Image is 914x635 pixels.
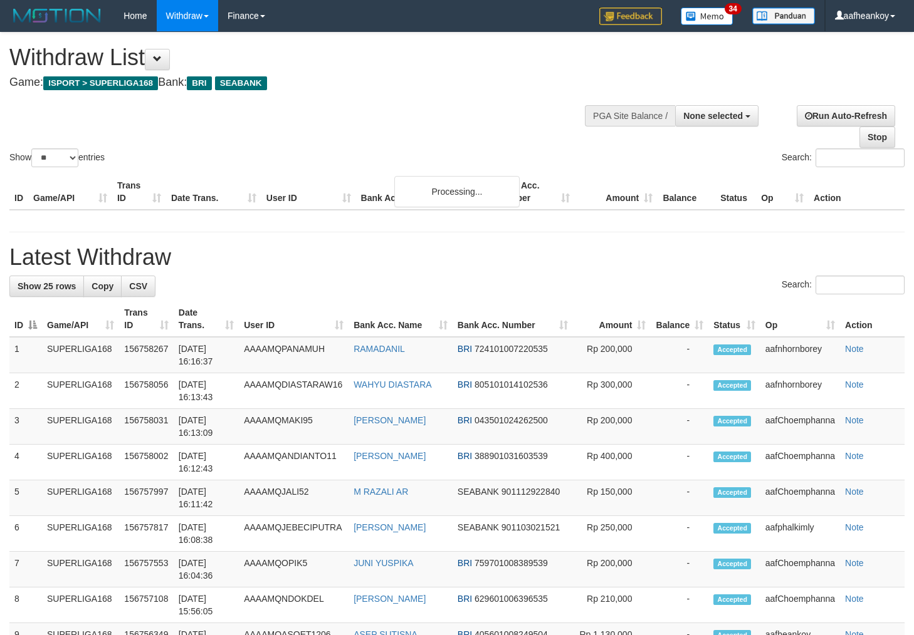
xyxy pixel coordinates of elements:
span: Accepted [713,523,751,534]
td: aafChoemphanna [760,409,840,445]
td: aafChoemphanna [760,445,840,480]
th: ID [9,174,28,210]
td: AAAAMQNDOKDEL [239,587,349,623]
th: Op: activate to sort column ascending [760,301,840,337]
button: None selected [675,105,759,126]
td: aafChoemphanna [760,552,840,587]
a: [PERSON_NAME] [354,522,426,532]
span: Accepted [713,380,751,391]
td: [DATE] 16:13:09 [174,409,239,445]
span: Copy 759701008389539 to clipboard [475,558,548,568]
td: Rp 150,000 [573,480,651,516]
td: Rp 300,000 [573,373,651,409]
td: 4 [9,445,42,480]
label: Show entries [9,148,105,167]
span: Copy 043501024262500 to clipboard [475,415,548,425]
th: Op [756,174,809,210]
td: 156757997 [119,480,173,516]
a: [PERSON_NAME] [354,451,426,461]
td: SUPERLIGA168 [42,409,119,445]
span: CSV [129,281,147,291]
span: Copy [92,281,113,291]
td: 156758056 [119,373,173,409]
img: panduan.png [752,8,815,24]
td: [DATE] 16:13:43 [174,373,239,409]
div: PGA Site Balance / [585,105,675,126]
input: Search: [816,276,905,294]
span: BRI [458,379,472,390]
td: AAAAMQDIASTARAW16 [239,373,349,409]
th: ID: activate to sort column descending [9,301,42,337]
span: Accepted [713,344,751,355]
a: Note [845,522,864,532]
td: aafChoemphanna [760,480,840,516]
th: Amount: activate to sort column ascending [573,301,651,337]
span: Copy 901103021521 to clipboard [502,522,560,532]
th: Action [840,301,905,337]
td: - [651,337,708,373]
span: Accepted [713,452,751,462]
span: Accepted [713,416,751,426]
th: Game/API [28,174,112,210]
td: SUPERLIGA168 [42,587,119,623]
a: Note [845,415,864,425]
td: SUPERLIGA168 [42,480,119,516]
span: Copy 724101007220535 to clipboard [475,344,548,354]
th: Balance [658,174,715,210]
td: [DATE] 16:11:42 [174,480,239,516]
td: 5 [9,480,42,516]
span: Accepted [713,487,751,498]
span: SEABANK [458,522,499,532]
td: - [651,552,708,587]
th: Date Trans.: activate to sort column ascending [174,301,239,337]
label: Search: [782,148,905,167]
th: Status [715,174,756,210]
td: AAAAMQMAKI95 [239,409,349,445]
td: Rp 400,000 [573,445,651,480]
td: [DATE] 15:56:05 [174,587,239,623]
td: SUPERLIGA168 [42,445,119,480]
td: 8 [9,587,42,623]
a: M RAZALI AR [354,487,408,497]
td: AAAAMQJEBECIPUTRA [239,516,349,552]
td: 156758002 [119,445,173,480]
td: 6 [9,516,42,552]
td: AAAAMQOPIK5 [239,552,349,587]
div: Processing... [394,176,520,207]
td: SUPERLIGA168 [42,337,119,373]
img: Feedback.jpg [599,8,662,25]
span: BRI [458,558,472,568]
span: Copy 805101014102536 to clipboard [475,379,548,390]
a: Note [845,558,864,568]
td: aafnhornborey [760,373,840,409]
td: 156757817 [119,516,173,552]
span: Accepted [713,594,751,605]
a: Stop [859,126,895,148]
span: BRI [458,415,472,425]
th: Bank Acc. Number [492,174,575,210]
a: Note [845,379,864,390]
td: aafnhornborey [760,337,840,373]
th: Bank Acc. Number: activate to sort column ascending [453,301,573,337]
td: 2 [9,373,42,409]
a: CSV [121,276,155,297]
td: aafphalkimly [760,516,840,552]
a: [PERSON_NAME] [354,594,426,604]
td: [DATE] 16:08:38 [174,516,239,552]
td: 156758031 [119,409,173,445]
span: Accepted [713,559,751,569]
img: MOTION_logo.png [9,6,105,25]
td: Rp 200,000 [573,409,651,445]
th: Trans ID [112,174,166,210]
td: aafChoemphanna [760,587,840,623]
td: 156757553 [119,552,173,587]
span: Copy 629601006396535 to clipboard [475,594,548,604]
a: Note [845,487,864,497]
h1: Withdraw List [9,45,597,70]
span: Copy 388901031603539 to clipboard [475,451,548,461]
span: ISPORT > SUPERLIGA168 [43,76,158,90]
th: Status: activate to sort column ascending [708,301,760,337]
td: [DATE] 16:16:37 [174,337,239,373]
td: - [651,373,708,409]
th: Balance: activate to sort column ascending [651,301,708,337]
